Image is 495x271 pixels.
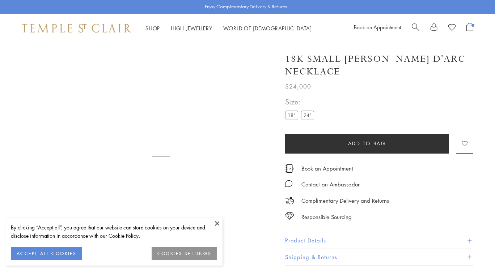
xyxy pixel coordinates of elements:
[285,164,294,173] img: icon_appointment.svg
[301,180,360,189] div: Contact an Ambassador
[11,247,82,260] button: ACCEPT ALL COOKIES
[301,196,389,205] p: Complimentary Delivery and Returns
[354,23,401,31] a: Book an Appointment
[412,23,419,34] a: Search
[301,111,314,120] label: 24"
[22,24,131,33] img: Temple St. Clair
[171,25,212,32] a: High JewelleryHigh Jewellery
[11,223,217,240] div: By clicking “Accept all”, you agree that our website can store cookies on your device and disclos...
[285,82,311,91] span: $24,000
[285,249,473,265] button: Shipping & Returns
[145,24,312,33] nav: Main navigation
[285,232,473,249] button: Product Details
[285,196,294,205] img: icon_delivery.svg
[223,25,312,32] a: World of [DEMOGRAPHIC_DATA]World of [DEMOGRAPHIC_DATA]
[145,25,160,32] a: ShopShop
[348,139,386,147] span: Add to bag
[205,3,287,10] p: Enjoy Complimentary Delivery & Returns
[466,23,473,34] a: Open Shopping Bag
[285,134,449,154] button: Add to bag
[285,180,292,187] img: MessageIcon-01_2.svg
[285,53,473,78] h1: 18K Small [PERSON_NAME] d'Arc Necklace
[285,212,294,220] img: icon_sourcing.svg
[285,111,298,120] label: 18"
[152,247,217,260] button: COOKIES SETTINGS
[301,164,353,172] a: Book an Appointment
[301,212,352,221] div: Responsible Sourcing
[285,96,317,108] span: Size:
[448,23,456,34] a: View Wishlist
